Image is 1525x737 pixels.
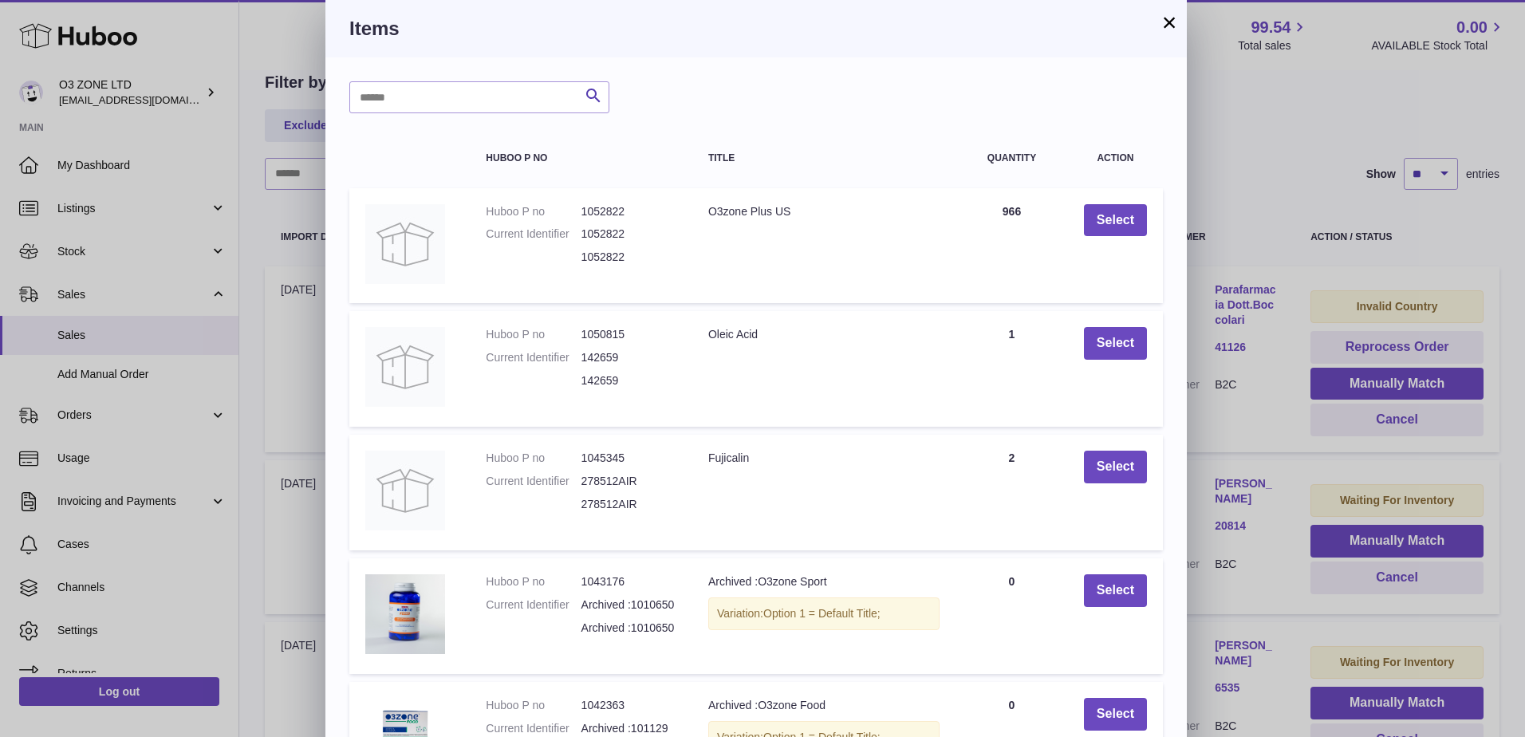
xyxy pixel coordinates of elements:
[581,204,676,219] dd: 1052822
[1084,574,1147,607] button: Select
[708,204,940,219] div: O3zone Plus US
[956,435,1068,550] td: 2
[708,327,940,342] div: Oleic Acid
[365,204,445,284] img: O3zone Plus US
[486,574,581,589] dt: Huboo P no
[763,607,881,620] span: Option 1 = Default Title;
[486,451,581,466] dt: Huboo P no
[486,698,581,713] dt: Huboo P no
[581,327,676,342] dd: 1050815
[956,558,1068,674] td: 0
[1084,698,1147,731] button: Select
[581,698,676,713] dd: 1042363
[1084,451,1147,483] button: Select
[365,327,445,407] img: Oleic Acid
[365,451,445,530] img: Fujicalin
[708,597,940,630] div: Variation:
[708,698,940,713] div: Archived :O3zone Food
[581,621,676,636] dd: Archived :1010650
[486,350,581,365] dt: Current Identifier
[956,188,1068,304] td: 966
[349,16,1163,41] h3: Items
[486,327,581,342] dt: Huboo P no
[581,250,676,265] dd: 1052822
[581,574,676,589] dd: 1043176
[1084,204,1147,237] button: Select
[708,451,940,466] div: Fujicalin
[1068,137,1163,179] th: Action
[486,597,581,613] dt: Current Identifier
[956,311,1068,427] td: 1
[1160,13,1179,32] button: ×
[708,574,940,589] div: Archived :O3zone Sport
[581,373,676,388] dd: 142659
[581,451,676,466] dd: 1045345
[581,474,676,489] dd: 278512AIR
[365,574,445,654] img: Archived :O3zone Sport
[581,597,676,613] dd: Archived :1010650
[956,137,1068,179] th: Quantity
[486,474,581,489] dt: Current Identifier
[486,204,581,219] dt: Huboo P no
[470,137,692,179] th: Huboo P no
[1084,327,1147,360] button: Select
[581,227,676,242] dd: 1052822
[581,350,676,365] dd: 142659
[581,497,676,512] dd: 278512AIR
[486,227,581,242] dt: Current Identifier
[692,137,956,179] th: Title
